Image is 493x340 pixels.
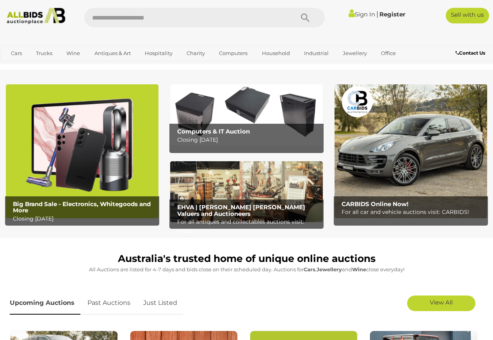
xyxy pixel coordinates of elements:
a: Computers [214,47,253,60]
b: Computers & IT Auction [177,128,250,135]
img: Allbids.com.au [4,8,69,24]
p: All Auctions are listed for 4-7 days and bids close on their scheduled day. Auctions for , and cl... [10,265,483,274]
img: Big Brand Sale - Electronics, Whitegoods and More [6,84,158,218]
strong: Cars [304,266,315,272]
a: Cars [6,47,27,60]
a: Just Listed [137,292,183,315]
p: For all car and vehicle auctions visit: CARBIDS! [342,207,484,217]
strong: Jewellery [317,266,342,272]
img: CARBIDS Online Now! [335,84,487,218]
h1: Australia's trusted home of unique online auctions [10,253,483,264]
a: Past Auctions [82,292,136,315]
b: Big Brand Sale - Electronics, Whitegoods and More [13,200,151,214]
a: Antiques & Art [89,47,136,60]
span: | [376,10,378,18]
a: Sell with us [446,8,489,23]
a: Register [379,11,405,18]
a: Hospitality [140,47,178,60]
a: Contact Us [456,49,487,57]
a: View All [407,295,475,311]
a: Household [257,47,295,60]
a: Charity [182,47,210,60]
p: Closing [DATE] [13,214,156,224]
p: Closing [DATE] [177,135,320,145]
img: EHVA | Evans Hastings Valuers and Auctioneers [170,161,323,223]
img: Computers & IT Auction [170,84,323,145]
strong: Wine [352,266,366,272]
a: CARBIDS Online Now! CARBIDS Online Now! For all car and vehicle auctions visit: CARBIDS! [335,84,487,218]
a: Jewellery [338,47,372,60]
a: EHVA | Evans Hastings Valuers and Auctioneers EHVA | [PERSON_NAME] [PERSON_NAME] Valuers and Auct... [170,161,323,223]
a: Sign In [349,11,375,18]
a: Sports [6,60,32,73]
a: Big Brand Sale - Electronics, Whitegoods and More Big Brand Sale - Electronics, Whitegoods and Mo... [6,84,158,218]
a: Wine [61,47,85,60]
span: View All [430,299,453,306]
button: Search [286,8,325,27]
a: Trucks [31,47,57,60]
a: Upcoming Auctions [10,292,80,315]
a: [GEOGRAPHIC_DATA] [36,60,101,73]
a: Office [376,47,401,60]
p: For all antiques and collectables auctions visit: EHVA [177,217,320,237]
a: Computers & IT Auction Computers & IT Auction Closing [DATE] [170,84,323,145]
b: CARBIDS Online Now! [342,200,408,208]
b: EHVA | [PERSON_NAME] [PERSON_NAME] Valuers and Auctioneers [177,203,305,217]
b: Contact Us [456,50,485,56]
a: Industrial [299,47,334,60]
